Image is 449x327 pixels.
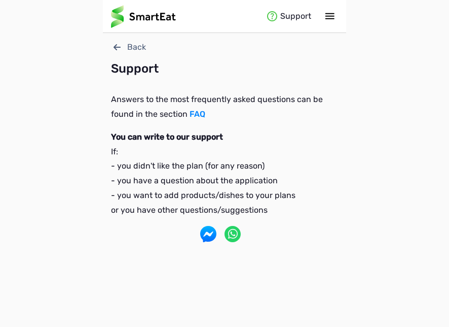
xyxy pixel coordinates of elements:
div: Support [266,9,322,24]
p: Answers to the most frequently asked questions can be found in the section [111,92,338,122]
a: FAQ [190,109,205,119]
div: Back [111,41,338,53]
strong: You can write to our support [111,132,223,142]
p: If: - you didn't like the plan (for any reason) - you have a question about the application - you... [111,130,338,218]
div: Support [111,61,338,76]
img: mainLogo.png [111,5,176,28]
